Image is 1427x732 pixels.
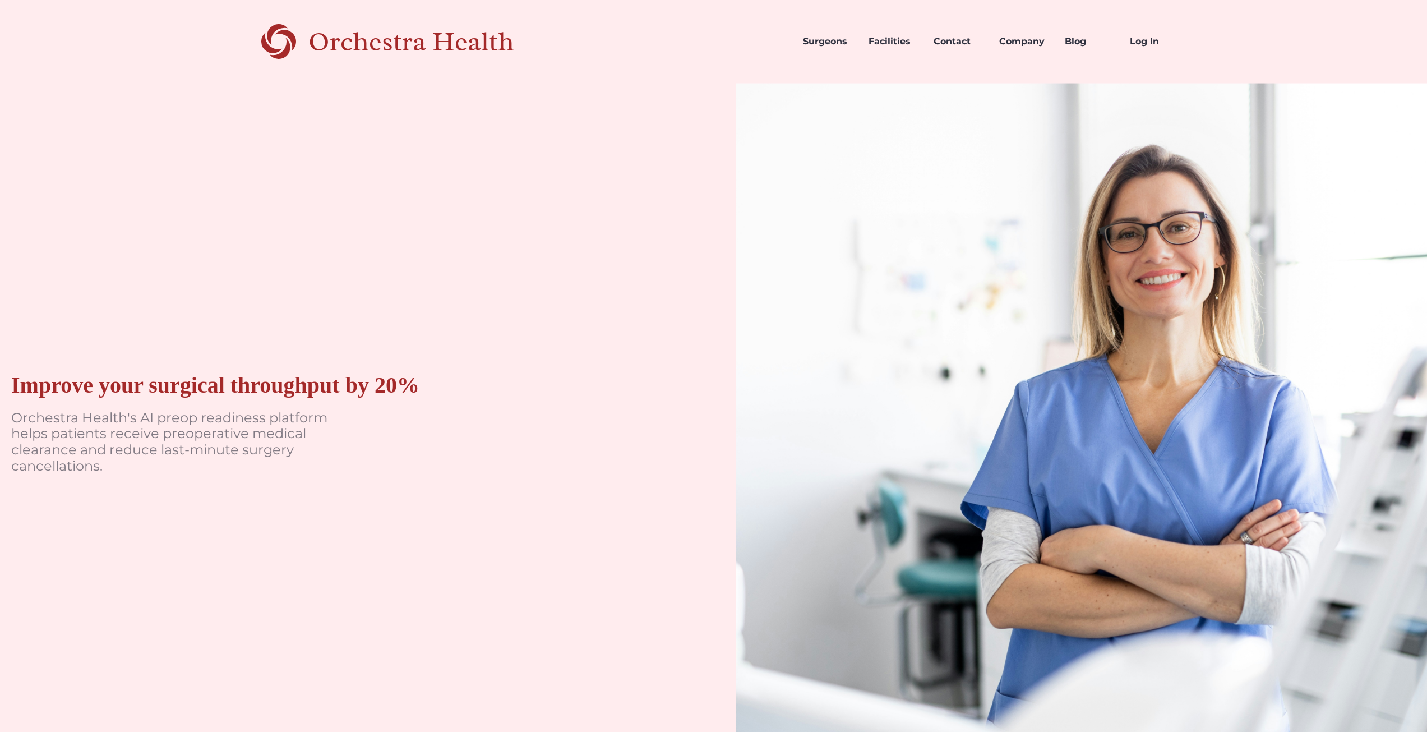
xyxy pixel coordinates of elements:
[11,410,348,475] p: Orchestra Health's AI preop readiness platform helps patients receive preoperative medical cleara...
[11,372,419,399] div: Improve your surgical throughput by 20%
[794,22,860,61] a: Surgeons
[925,22,990,61] a: Contact
[1121,22,1186,61] a: Log In
[860,22,925,61] a: Facilities
[990,22,1056,61] a: Company
[1056,22,1121,61] a: Blog
[241,22,553,61] a: home
[308,30,553,53] div: Orchestra Health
